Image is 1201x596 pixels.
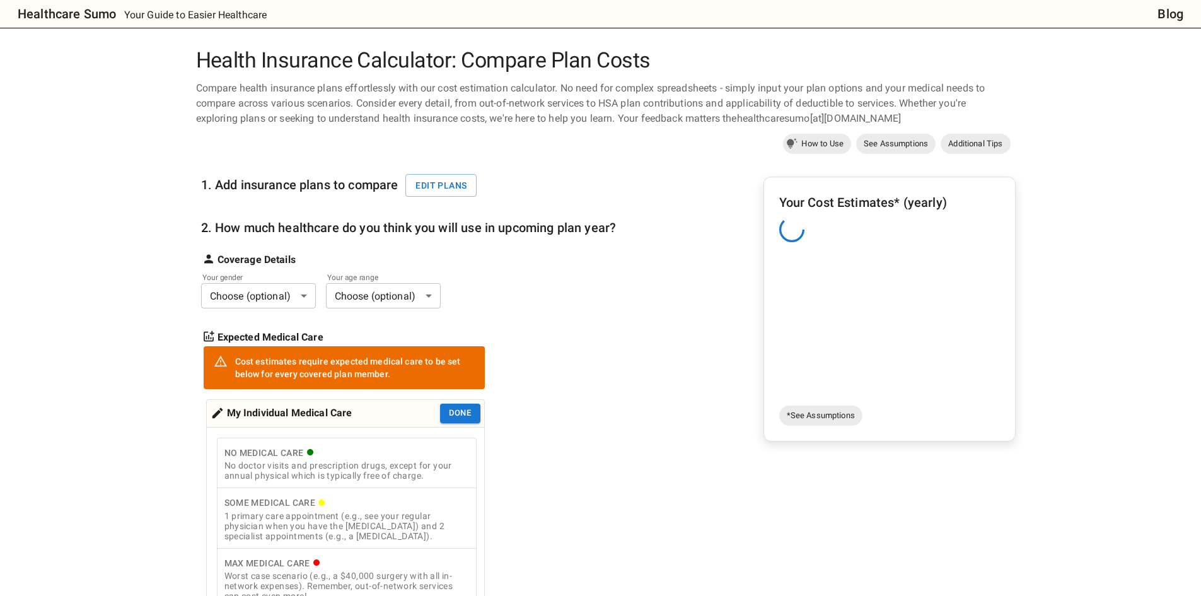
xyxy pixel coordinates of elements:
div: Choose (optional) [326,283,441,308]
a: Additional Tips [941,134,1010,154]
h6: Your Cost Estimates* (yearly) [779,192,1000,213]
h1: Health Insurance Calculator: Compare Plan Costs [191,48,1011,73]
h6: 2. How much healthcare do you think you will use in upcoming plan year? [201,218,617,238]
span: *See Assumptions [779,409,862,422]
div: No doctor visits and prescription drugs, except for your annual physical which is typically free ... [224,460,469,481]
div: Compare health insurance plans effortlessly with our cost estimation calculator. No need for comp... [191,81,1011,126]
a: See Assumptions [856,134,936,154]
a: How to Use [783,134,851,154]
h6: 1. Add insurance plans to compare [201,174,485,197]
div: No Medical Care [224,445,469,461]
div: My Individual Medical Care [211,404,352,423]
div: Cost estimates require expected medical care to be set below for every covered plan member. [235,350,475,385]
button: Edit plans [405,174,477,197]
button: Done [440,404,480,423]
div: Max Medical Care [224,556,469,571]
span: How to Use [794,137,851,150]
div: 1 primary care appointment (e.g., see your regular physician when you have the [MEDICAL_DATA]) an... [224,511,469,541]
a: Healthcare Sumo [8,4,116,24]
label: Your age range [327,272,423,283]
label: Your gender [202,272,298,283]
a: Blog [1157,4,1183,24]
div: Choose (optional) [201,283,316,308]
div: Some Medical Care [224,495,469,511]
span: See Assumptions [856,137,936,150]
p: Your Guide to Easier Healthcare [124,8,267,23]
button: Some Medical Care1 primary care appointment (e.g., see your regular physician when you have the [... [217,488,477,549]
strong: Expected Medical Care [218,330,323,345]
span: Additional Tips [941,137,1010,150]
h6: Healthcare Sumo [18,4,116,24]
a: *See Assumptions [779,406,862,426]
button: No Medical CareNo doctor visits and prescription drugs, except for your annual physical which is ... [217,438,477,489]
strong: Coverage Details [218,252,296,267]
